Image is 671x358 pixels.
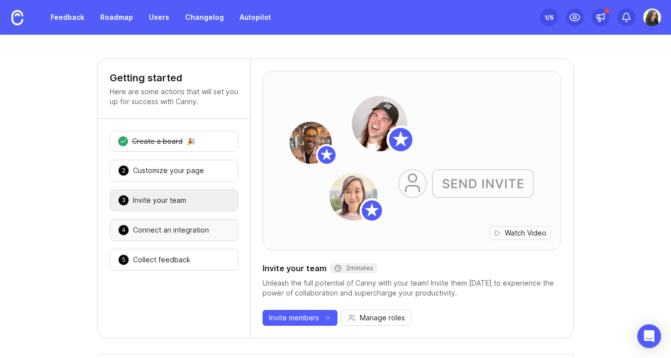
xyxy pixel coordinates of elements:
div: 1 /5 [544,10,553,24]
div: 2 [118,165,129,176]
div: Create a board [132,136,183,146]
div: Invite your team [133,195,186,205]
a: Autopilot [234,8,277,26]
div: 4 [118,225,129,236]
div: Invite your team [263,262,561,274]
div: Connect an integration [133,225,209,235]
img: Canny Home [11,10,23,25]
button: Watch Video [489,226,551,240]
div: Open Intercom Messenger [637,324,661,348]
h4: Getting started [110,71,238,85]
img: amresse farrow [643,8,661,26]
div: Customize your page [133,166,204,176]
div: 3 [118,195,129,206]
button: Invite members [263,310,337,326]
img: adding-teammates-hero-6aa462f7bf7d390bd558fc401672fc40.png [263,71,561,250]
a: Changelog [179,8,230,26]
a: Feedback [45,8,90,26]
div: 🎉 [187,138,195,145]
a: Users [143,8,175,26]
div: 2 minutes [335,264,373,272]
div: Collect feedback [133,255,191,265]
span: Invite members [269,313,319,323]
a: Roadmap [94,8,139,26]
div: 5 [118,254,129,265]
button: Manage roles [341,310,411,326]
button: 1/5 [540,8,558,26]
span: Watch Video [505,228,546,238]
p: Here are some actions that will set you up for success with Canny. [110,87,238,107]
div: Unleash the full potential of Canny with your team! Invite them [DATE] to experience the power of... [263,278,561,298]
span: Manage roles [360,313,405,323]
